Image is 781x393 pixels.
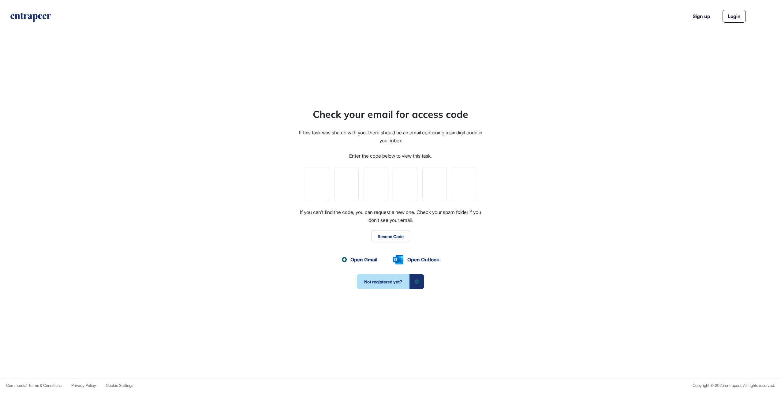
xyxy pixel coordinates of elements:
a: Open Gmail [342,256,377,263]
a: Sign up [693,13,710,20]
a: Login [723,10,746,23]
span: Not registered yet? [357,274,409,289]
button: Resend Code [371,230,410,242]
span: Open Outlook [407,256,439,263]
a: entrapeer-logo [10,13,52,24]
div: Check your email for access code [313,107,468,122]
span: Open Gmail [350,256,377,263]
div: Enter the code below to view this task. [349,152,432,160]
div: If you can't find the code, you can request a new one. Check your spam folder if you don't see yo... [298,208,483,224]
a: Not registered yet? [357,274,424,289]
div: Copyright © 2025 entrapeer, All rights reserved. [693,383,775,388]
a: Open Outlook [393,255,439,264]
div: If this task was shared with you, there should be an email containing a six digit code in your inbox [298,129,483,144]
a: Privacy Policy [71,383,96,388]
a: Cookie Settings [106,383,133,388]
a: Commercial Terms & Conditions [6,383,62,388]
